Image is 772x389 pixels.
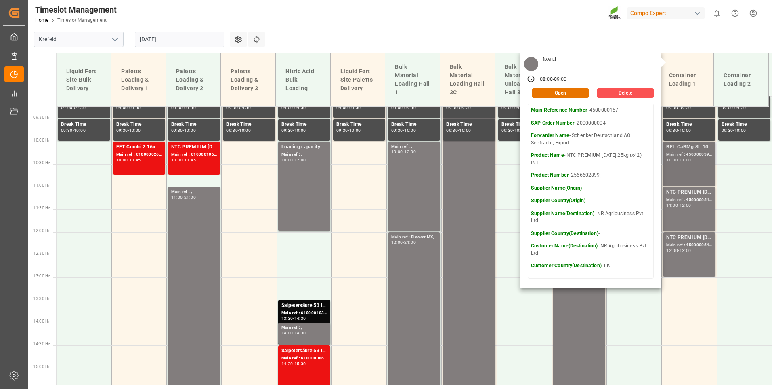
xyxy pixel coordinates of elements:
[540,76,553,83] div: 08:00
[129,106,141,110] div: 09:30
[294,106,306,110] div: 09:30
[391,150,403,154] div: 10:00
[171,106,183,110] div: 09:00
[514,106,526,110] div: 09:30
[531,262,650,270] p: - LK
[722,129,733,132] div: 09:30
[597,88,654,98] button: Delete
[531,172,569,178] strong: Product Number
[293,317,294,320] div: -
[184,195,196,199] div: 21:00
[128,106,129,110] div: -
[184,129,196,132] div: 10:00
[171,195,183,199] div: 11:00
[403,129,404,132] div: -
[404,106,416,110] div: 09:30
[734,106,746,110] div: 09:30
[554,76,567,83] div: 09:00
[722,121,767,129] div: Break Time
[348,129,349,132] div: -
[226,121,272,129] div: Break Time
[458,106,459,110] div: -
[74,106,86,110] div: 09:30
[116,121,162,129] div: Break Time
[294,129,306,132] div: 10:00
[531,263,602,268] strong: Customer Country(Destination)
[336,121,382,129] div: Break Time
[666,249,678,252] div: 12:00
[678,203,679,207] div: -
[183,158,184,162] div: -
[281,121,327,129] div: Break Time
[531,107,650,114] p: - 4500000157
[666,203,678,207] div: 11:00
[501,121,547,129] div: Break Time
[680,249,691,252] div: 13:00
[33,319,50,323] span: 14:00 Hr
[531,243,598,249] strong: Customer Name(Destination)
[531,185,582,191] strong: Supplier Name(Origin)
[733,129,734,132] div: -
[33,296,50,301] span: 13:30 Hr
[118,64,159,96] div: Paletts Loading & Delivery 1
[501,129,513,132] div: 09:30
[733,106,734,110] div: -
[294,362,306,366] div: 15:30
[531,230,650,237] p: -
[293,158,294,162] div: -
[35,4,117,16] div: Timeslot Management
[128,129,129,132] div: -
[531,197,650,205] p: -
[680,158,691,162] div: 11:00
[666,197,712,203] div: Main ref : 4500000544, 2000000354;
[403,241,404,244] div: -
[666,121,712,129] div: Break Time
[281,347,327,355] div: Salpetersäure 53 lose;
[458,129,459,132] div: -
[531,133,569,138] strong: Forwarder Name
[666,151,712,158] div: Main ref : 4500000394, 2000000310;
[281,317,293,320] div: 13:30
[666,143,712,151] div: BFL CaBMg SL 1000L IBC;
[391,106,403,110] div: 09:00
[281,151,327,158] div: Main ref : ,
[63,64,105,96] div: Liquid Fert Site Bulk Delivery
[627,7,705,19] div: Compo Expert
[173,64,214,96] div: Paletts Loading & Delivery 2
[61,121,107,129] div: Break Time
[61,106,73,110] div: 09:00
[627,5,708,21] button: Compo Expert
[678,249,679,252] div: -
[282,64,324,96] div: Nitric Acid Bulk Loading
[293,106,294,110] div: -
[34,32,124,47] input: Type to search/select
[171,143,217,151] div: NTC PREMIUM [DATE] 25kg (x42) INT MTO;NTC CLASSIC [DATE] 25kg (x42) INT MTO;
[666,158,678,162] div: 10:00
[281,302,327,310] div: Salpetersäure 53 lose;
[678,106,679,110] div: -
[531,185,650,192] p: -
[708,4,726,22] button: show 0 new notifications
[294,158,306,162] div: 12:00
[116,158,128,162] div: 10:00
[391,129,403,132] div: 09:30
[293,362,294,366] div: -
[33,228,50,233] span: 12:00 Hr
[184,106,196,110] div: 09:30
[73,129,74,132] div: -
[33,342,50,346] span: 14:30 Hr
[73,106,74,110] div: -
[446,121,492,129] div: Break Time
[226,129,238,132] div: 09:30
[446,106,458,110] div: 09:00
[531,172,650,179] p: - 2566602899;
[553,76,554,83] div: -
[116,106,128,110] div: 09:00
[726,4,744,22] button: Help Center
[403,150,404,154] div: -
[720,68,762,91] div: Container Loading 2
[722,106,733,110] div: 09:00
[531,230,598,236] strong: Supplier Country(Destination)
[501,106,513,110] div: 09:00
[33,251,50,256] span: 12:30 Hr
